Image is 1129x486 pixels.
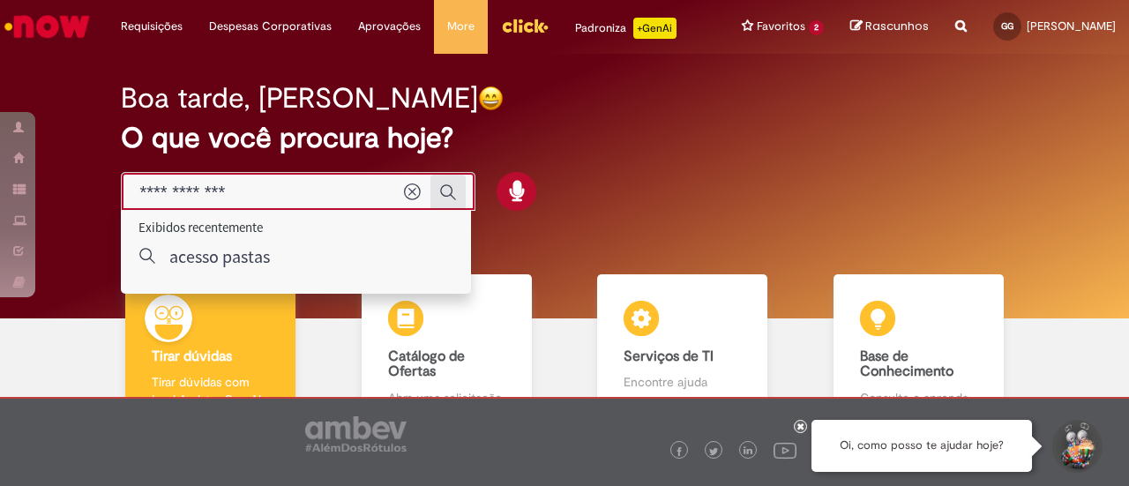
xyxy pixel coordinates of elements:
[305,416,407,452] img: logo_footer_ambev_rotulo_gray.png
[860,389,977,407] p: Consulte e aprenda
[447,18,475,35] span: More
[744,446,752,457] img: logo_footer_linkedin.png
[809,20,824,35] span: 2
[865,18,929,34] span: Rascunhos
[801,274,1037,427] a: Base de Conhecimento Consulte e aprenda
[388,389,505,407] p: Abra uma solicitação
[121,83,478,114] h2: Boa tarde, [PERSON_NAME]
[624,348,714,365] b: Serviços de TI
[93,274,329,427] a: Tirar dúvidas Tirar dúvidas com Lupi Assist e Gen Ai
[2,9,93,44] img: ServiceNow
[1027,19,1116,34] span: [PERSON_NAME]
[624,373,741,391] p: Encontre ajuda
[1001,20,1013,32] span: GG
[675,447,684,456] img: logo_footer_facebook.png
[358,18,421,35] span: Aprovações
[564,274,801,427] a: Serviços de TI Encontre ajuda
[388,348,465,381] b: Catálogo de Ofertas
[757,18,805,35] span: Favoritos
[774,438,796,461] img: logo_footer_youtube.png
[860,348,953,381] b: Base de Conhecimento
[850,19,929,35] a: Rascunhos
[633,18,677,39] p: +GenAi
[811,420,1032,472] div: Oi, como posso te ajudar hoje?
[152,348,232,365] b: Tirar dúvidas
[152,373,269,408] p: Tirar dúvidas com Lupi Assist e Gen Ai
[575,18,677,39] div: Padroniza
[478,86,504,111] img: happy-face.png
[121,18,183,35] span: Requisições
[1050,420,1103,473] button: Iniciar Conversa de Suporte
[709,447,718,456] img: logo_footer_twitter.png
[209,18,332,35] span: Despesas Corporativas
[121,123,1007,153] h2: O que você procura hoje?
[501,12,549,39] img: click_logo_yellow_360x200.png
[329,274,565,427] a: Catálogo de Ofertas Abra uma solicitação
